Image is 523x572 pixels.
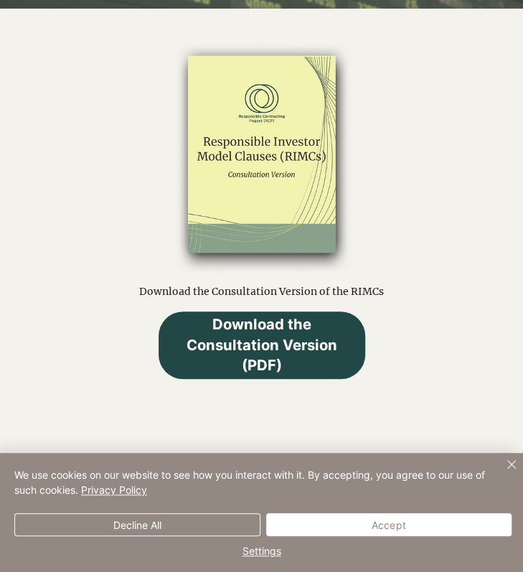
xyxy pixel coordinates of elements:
[81,484,147,496] a: Privacy Policy
[133,285,391,299] p: Download the Consultation Version of the RIMCs
[14,513,260,536] button: Decline All
[503,456,520,473] img: Close
[14,467,500,497] span: We use cookies on our website to see how you interact with it. By accepting, you agree to our use...
[159,311,365,379] a: Download the Consultation Version (PDF)
[164,314,359,375] span: Download the Consultation Version (PDF)
[14,540,509,562] span: Settings
[266,513,512,536] button: Accept
[133,38,391,273] img: RIMCS_edited.png
[486,456,520,490] button: Close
